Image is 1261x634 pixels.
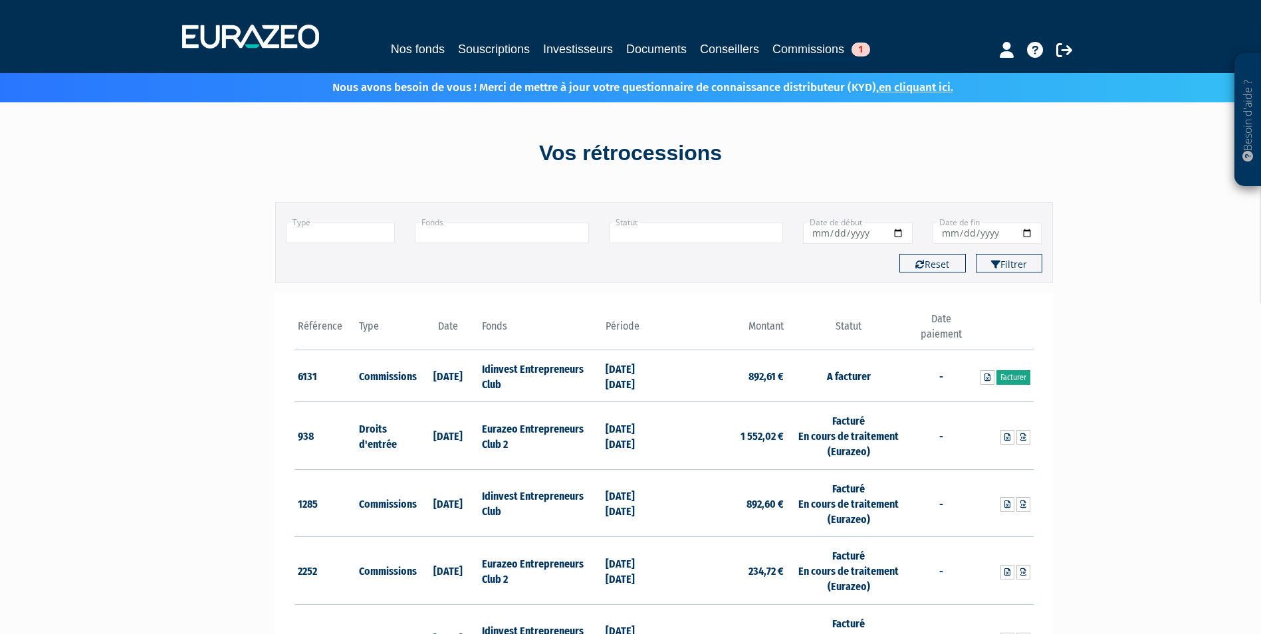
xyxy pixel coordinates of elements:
[391,40,445,58] a: Nos fonds
[602,537,664,605] td: [DATE] [DATE]
[294,469,356,537] td: 1285
[879,80,953,94] a: en cliquant ici.
[664,402,787,470] td: 1 552,02 €
[787,350,910,402] td: A facturer
[479,537,602,605] td: Eurazeo Entrepreneurs Club 2
[664,537,787,605] td: 234,72 €
[252,138,1010,169] div: Vos rétrocessions
[356,537,417,605] td: Commissions
[700,40,759,58] a: Conseillers
[417,350,479,402] td: [DATE]
[479,350,602,402] td: Idinvest Entrepreneurs Club
[356,312,417,350] th: Type
[602,350,664,402] td: [DATE] [DATE]
[787,402,910,470] td: Facturé En cours de traitement (Eurazeo)
[910,402,972,470] td: -
[772,40,870,60] a: Commissions1
[356,402,417,470] td: Droits d'entrée
[664,312,787,350] th: Montant
[294,312,356,350] th: Référence
[996,370,1030,385] a: Facturer
[787,469,910,537] td: Facturé En cours de traitement (Eurazeo)
[602,469,664,537] td: [DATE] [DATE]
[976,254,1042,272] button: Filtrer
[664,469,787,537] td: 892,60 €
[910,469,972,537] td: -
[664,350,787,402] td: 892,61 €
[479,312,602,350] th: Fonds
[479,469,602,537] td: Idinvest Entrepreneurs Club
[417,312,479,350] th: Date
[899,254,966,272] button: Reset
[417,537,479,605] td: [DATE]
[294,76,953,96] p: Nous avons besoin de vous ! Merci de mettre à jour votre questionnaire de connaissance distribute...
[910,537,972,605] td: -
[417,469,479,537] td: [DATE]
[294,402,356,470] td: 938
[294,350,356,402] td: 6131
[479,402,602,470] td: Eurazeo Entrepreneurs Club 2
[787,537,910,605] td: Facturé En cours de traitement (Eurazeo)
[910,312,972,350] th: Date paiement
[787,312,910,350] th: Statut
[458,40,530,58] a: Souscriptions
[182,25,319,49] img: 1732889491-logotype_eurazeo_blanc_rvb.png
[356,469,417,537] td: Commissions
[294,537,356,605] td: 2252
[626,40,687,58] a: Documents
[543,40,613,58] a: Investisseurs
[417,402,479,470] td: [DATE]
[602,402,664,470] td: [DATE] [DATE]
[356,350,417,402] td: Commissions
[910,350,972,402] td: -
[602,312,664,350] th: Période
[1240,60,1256,180] p: Besoin d'aide ?
[852,43,870,56] span: 1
